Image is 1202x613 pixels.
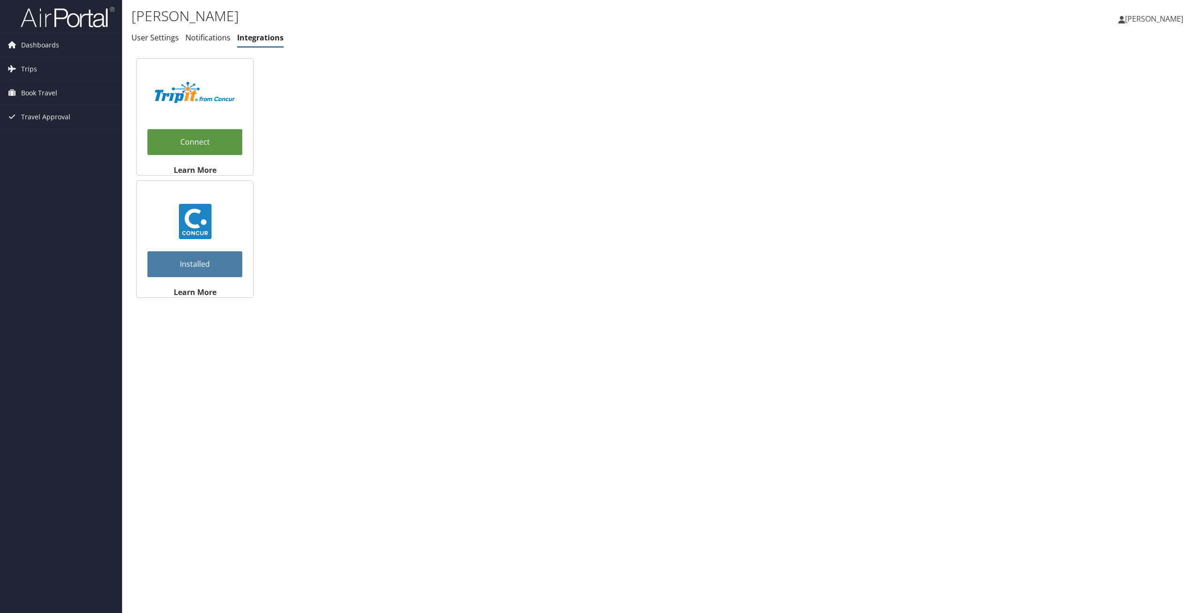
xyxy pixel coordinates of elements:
[21,6,115,28] img: airportal-logo.png
[1118,5,1193,33] a: [PERSON_NAME]
[155,82,235,103] img: TripIt_Logo_Color_SOHP.png
[177,204,213,239] img: concur_23.png
[21,33,59,57] span: Dashboards
[131,32,179,43] a: User Settings
[21,81,57,105] span: Book Travel
[147,129,242,155] a: Connect
[174,287,216,297] strong: Learn More
[174,165,216,175] strong: Learn More
[147,251,242,277] a: Installed
[131,6,839,26] h1: [PERSON_NAME]
[21,57,37,81] span: Trips
[185,32,231,43] a: Notifications
[237,32,284,43] a: Integrations
[21,105,70,129] span: Travel Approval
[1125,14,1183,24] span: [PERSON_NAME]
